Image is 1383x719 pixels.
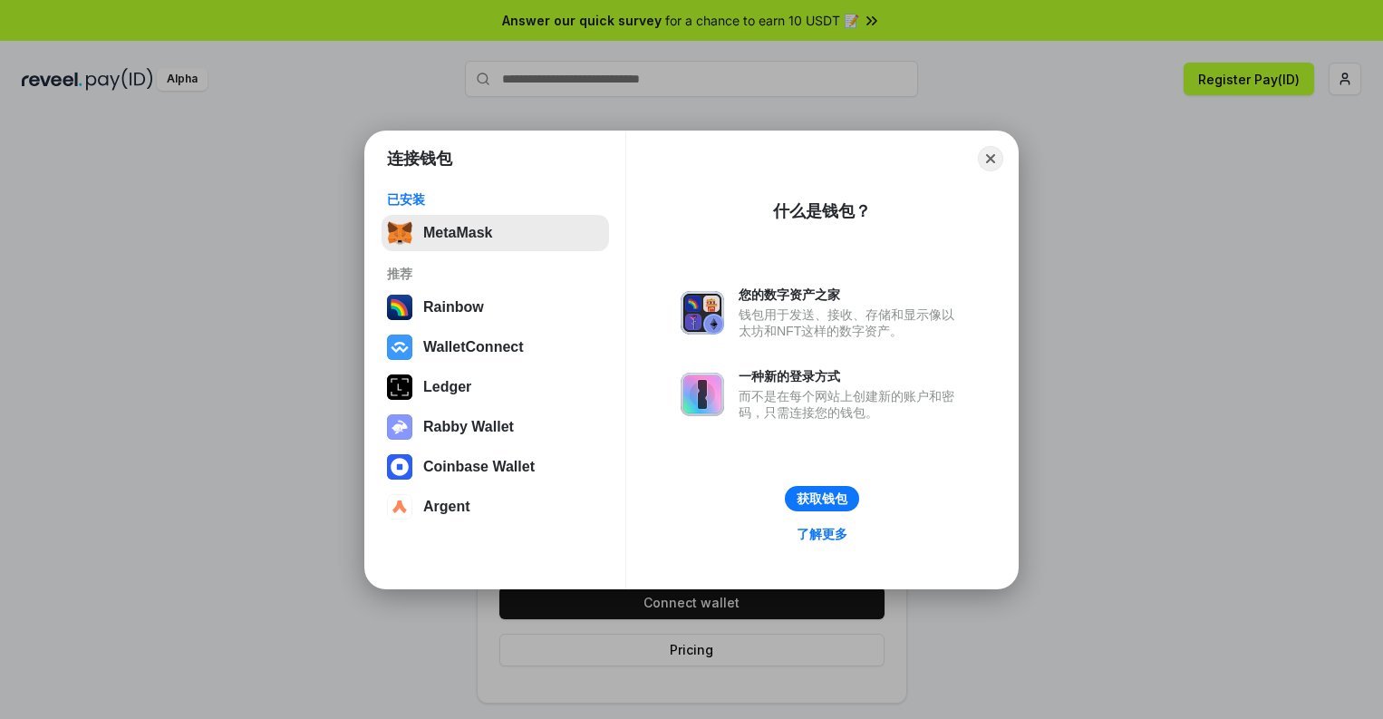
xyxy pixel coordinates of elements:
h1: 连接钱包 [387,148,452,170]
button: Coinbase Wallet [382,449,609,485]
div: 而不是在每个网站上创建新的账户和密码，只需连接您的钱包。 [739,388,963,421]
button: WalletConnect [382,329,609,365]
img: svg+xml,%3Csvg%20xmlns%3D%22http%3A%2F%2Fwww.w3.org%2F2000%2Fsvg%22%20fill%3D%22none%22%20viewBox... [681,291,724,335]
div: 一种新的登录方式 [739,368,963,384]
img: svg+xml,%3Csvg%20xmlns%3D%22http%3A%2F%2Fwww.w3.org%2F2000%2Fsvg%22%20fill%3D%22none%22%20viewBox... [681,373,724,416]
div: Rainbow [423,299,484,316]
button: Argent [382,489,609,525]
div: Rabby Wallet [423,419,514,435]
button: Close [978,146,1003,171]
div: 已安装 [387,191,604,208]
div: Ledger [423,379,471,395]
div: 了解更多 [797,526,847,542]
button: Ledger [382,369,609,405]
button: 获取钱包 [785,486,859,511]
div: MetaMask [423,225,492,241]
div: Coinbase Wallet [423,459,535,475]
img: svg+xml,%3Csvg%20width%3D%2228%22%20height%3D%2228%22%20viewBox%3D%220%200%2028%2028%22%20fill%3D... [387,494,412,520]
img: svg+xml,%3Csvg%20xmlns%3D%22http%3A%2F%2Fwww.w3.org%2F2000%2Fsvg%22%20width%3D%2228%22%20height%3... [387,374,412,400]
div: 获取钱包 [797,491,847,507]
div: 钱包用于发送、接收、存储和显示像以太坊和NFT这样的数字资产。 [739,306,963,339]
button: MetaMask [382,215,609,251]
img: svg+xml,%3Csvg%20fill%3D%22none%22%20height%3D%2233%22%20viewBox%3D%220%200%2035%2033%22%20width%... [387,220,412,246]
img: svg+xml,%3Csvg%20width%3D%2228%22%20height%3D%2228%22%20viewBox%3D%220%200%2028%2028%22%20fill%3D... [387,454,412,480]
div: Argent [423,499,470,515]
button: Rabby Wallet [382,409,609,445]
div: 什么是钱包？ [773,200,871,222]
img: svg+xml,%3Csvg%20width%3D%22120%22%20height%3D%22120%22%20viewBox%3D%220%200%20120%20120%22%20fil... [387,295,412,320]
div: WalletConnect [423,339,524,355]
img: svg+xml,%3Csvg%20width%3D%2228%22%20height%3D%2228%22%20viewBox%3D%220%200%2028%2028%22%20fill%3D... [387,335,412,360]
img: svg+xml,%3Csvg%20xmlns%3D%22http%3A%2F%2Fwww.w3.org%2F2000%2Fsvg%22%20fill%3D%22none%22%20viewBox... [387,414,412,440]
div: 您的数字资产之家 [739,287,963,303]
div: 推荐 [387,266,604,282]
button: Rainbow [382,289,609,325]
a: 了解更多 [786,522,858,546]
